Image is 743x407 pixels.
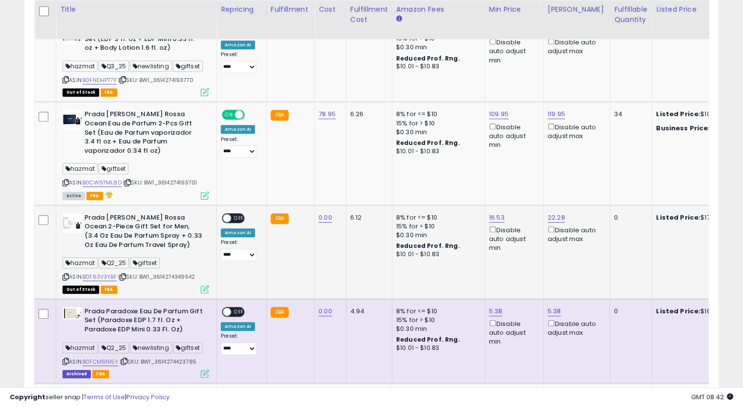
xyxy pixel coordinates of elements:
[396,335,460,344] b: Reduced Prof. Rng.
[656,213,737,222] div: $176.00
[489,224,536,253] div: Disable auto adjust min
[130,342,172,353] span: newlisting
[85,307,203,337] b: Prada Paradoxe Eau De Parfum Gift Set (Paradoxe EDP 1.7 fl. Oz + Paradoxe EDP Mini 0.33 Fl. Oz)
[10,393,170,402] div: seller snap | |
[127,392,170,402] a: Privacy Policy
[231,307,247,316] span: OFF
[221,228,255,237] div: Amazon AI
[60,4,212,15] div: Title
[489,37,536,65] div: Disable auto adjust min
[85,213,203,252] b: Prada [PERSON_NAME] Rossa Ocean 2-Piece Gift Set for Men, (3.4 Oz Eau De Parfum Spray + 0.33 Oz E...
[396,222,477,231] div: 15% for > $10
[221,322,255,331] div: Amazon AI
[396,128,477,137] div: $0.30 min
[85,25,203,55] b: Prada Paradoxe Eau de Parfum Gift Set (EDP 3 fl. oz + EDP Mini 0.33 fl. oz + Body Lotion 1.6 fl. oz)
[173,342,203,353] span: giftset
[489,4,539,15] div: Min Price
[614,110,644,119] div: 34
[271,307,289,318] small: FBA
[10,392,45,402] strong: Copyright
[396,325,477,333] div: $0.30 min
[123,179,197,186] span: | SKU: BW1_3614274193701
[120,358,196,366] span: | SKU: BW1_3614274423785
[396,213,477,222] div: 8% for <= $10
[63,110,209,198] div: ASIN:
[656,306,701,316] b: Listed Price:
[63,307,209,377] div: ASIN:
[396,307,477,316] div: 8% for <= $10
[396,43,477,52] div: $0.30 min
[396,344,477,352] div: $10.01 - $10.83
[130,257,160,268] span: giftset
[63,285,99,294] span: All listings that are currently out of stock and unavailable for purchase on Amazon
[221,51,259,73] div: Preset:
[221,41,255,49] div: Amazon AI
[243,111,259,119] span: OFF
[656,124,737,133] div: $109.95
[691,392,733,402] span: 2025-09-18 08:42 GMT
[83,76,117,84] a: B0FNDHP77F
[63,213,82,233] img: 310Aj3oXkJL._SL40_.jpg
[63,213,209,292] div: ASIN:
[63,25,209,95] div: ASIN:
[350,4,388,25] div: Fulfillment Cost
[118,273,195,281] span: | SKU: BW1_3614274349542
[221,333,259,355] div: Preset:
[63,342,98,353] span: hazmat
[396,147,477,156] div: $10.01 - $10.83
[548,122,602,141] div: Disable auto adjust max
[83,179,122,187] a: B0CW97ML8D
[85,110,203,158] b: Prada [PERSON_NAME] Rossa Ocean Eau de Parfum 2-Pcs Gift Set (Eau de Parfum vaporizador 3.4 fl oz...
[350,110,384,119] div: 6.26
[63,61,98,72] span: hazmat
[63,192,85,200] span: All listings currently available for purchase on Amazon
[350,307,384,316] div: 4.94
[99,163,128,174] span: giftset
[223,111,235,119] span: ON
[396,119,477,128] div: 15% for > $10
[548,213,565,223] a: 22.28
[489,109,509,119] a: 109.95
[83,273,117,281] a: B0F63V3YBF
[548,306,561,316] a: 5.38
[318,213,332,223] a: 0.00
[548,109,565,119] a: 119.95
[103,191,113,198] i: hazardous material
[548,318,602,337] div: Disable auto adjust max
[396,250,477,259] div: $10.01 - $10.83
[548,224,602,244] div: Disable auto adjust max
[221,125,255,134] div: Amazon AI
[656,4,741,15] div: Listed Price
[614,213,644,222] div: 0
[548,37,602,56] div: Disable auto adjust max
[86,192,103,200] span: FBA
[489,122,536,150] div: Disable auto adjust min
[63,88,99,97] span: All listings that are currently out of stock and unavailable for purchase on Amazon
[271,110,289,121] small: FBA
[396,4,481,15] div: Amazon Fees
[489,213,505,223] a: 16.53
[173,61,203,72] span: giftset
[231,214,247,223] span: OFF
[396,54,460,62] b: Reduced Prof. Rng.
[656,307,737,316] div: $167.95
[63,370,91,378] span: Listings that have been deleted from Seller Central
[63,257,98,268] span: hazmat
[614,4,648,25] div: Fulfillable Quantity
[396,110,477,119] div: 8% for <= $10
[63,110,82,129] img: 31CGYnSMcoL._SL40_.jpg
[656,109,701,119] b: Listed Price:
[63,307,82,319] img: 31PxQbddkFL._SL40_.jpg
[271,213,289,224] small: FBA
[396,242,460,250] b: Reduced Prof. Rng.
[99,61,129,72] span: Q3_25
[221,239,259,261] div: Preset:
[489,306,503,316] a: 5.38
[271,4,310,15] div: Fulfillment
[83,358,118,366] a: B0FCM6N15Y
[318,306,332,316] a: 0.00
[396,316,477,325] div: 15% for > $10
[656,123,710,133] b: Business Price:
[101,88,117,97] span: FBA
[118,76,193,84] span: | SKU: BW1_3614274193770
